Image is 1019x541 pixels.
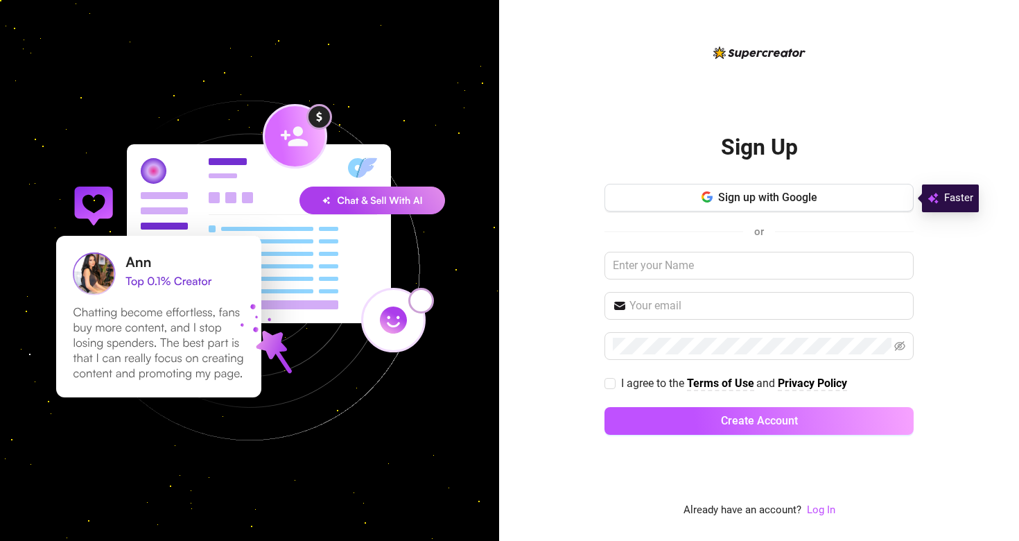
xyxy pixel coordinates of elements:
span: and [756,377,778,390]
img: svg%3e [927,190,939,207]
a: Log In [807,502,835,519]
span: or [754,225,764,238]
span: eye-invisible [894,341,905,352]
span: Sign up with Google [718,191,817,204]
button: Create Account [604,407,914,435]
input: Your email [629,298,905,314]
span: Faster [944,190,973,207]
a: Terms of Use [687,377,754,391]
span: I agree to the [621,377,687,390]
img: signup-background-D0MIrEPF.svg [10,31,489,510]
strong: Privacy Policy [778,377,847,390]
a: Log In [807,504,835,516]
span: Create Account [721,414,798,427]
h2: Sign Up [721,133,798,162]
img: logo-BBDzfeDw.svg [713,46,805,59]
strong: Terms of Use [687,377,754,390]
button: Sign up with Google [604,184,914,212]
a: Privacy Policy [778,377,847,391]
input: Enter your Name [604,252,914,280]
span: Already have an account? [683,502,801,519]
